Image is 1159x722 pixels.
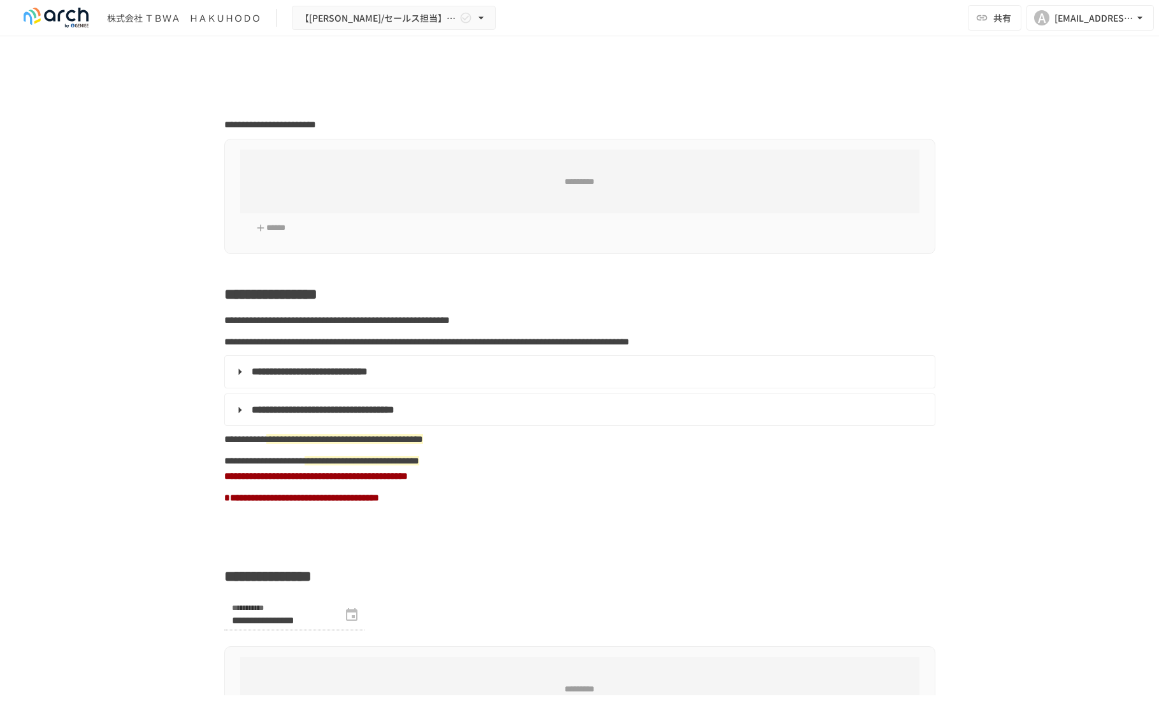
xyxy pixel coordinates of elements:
div: 株式会社 ＴＢＷＡ ＨＡＫＵＨＯＤＯ [107,11,261,25]
button: 【[PERSON_NAME]/セールス担当】株式会社 ＴＢＷＡ ＨＡＫＵＨＯＤＯ様_初期設定サポート [292,6,496,31]
img: logo-default@2x-9cf2c760.svg [15,8,97,28]
span: 【[PERSON_NAME]/セールス担当】株式会社 ＴＢＷＡ ＨＡＫＵＨＯＤＯ様_初期設定サポート [300,10,457,26]
div: [EMAIL_ADDRESS][DOMAIN_NAME] [1055,10,1134,26]
button: 共有 [968,5,1021,31]
button: A[EMAIL_ADDRESS][DOMAIN_NAME] [1026,5,1154,31]
span: 共有 [993,11,1011,25]
div: A [1034,10,1049,25]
